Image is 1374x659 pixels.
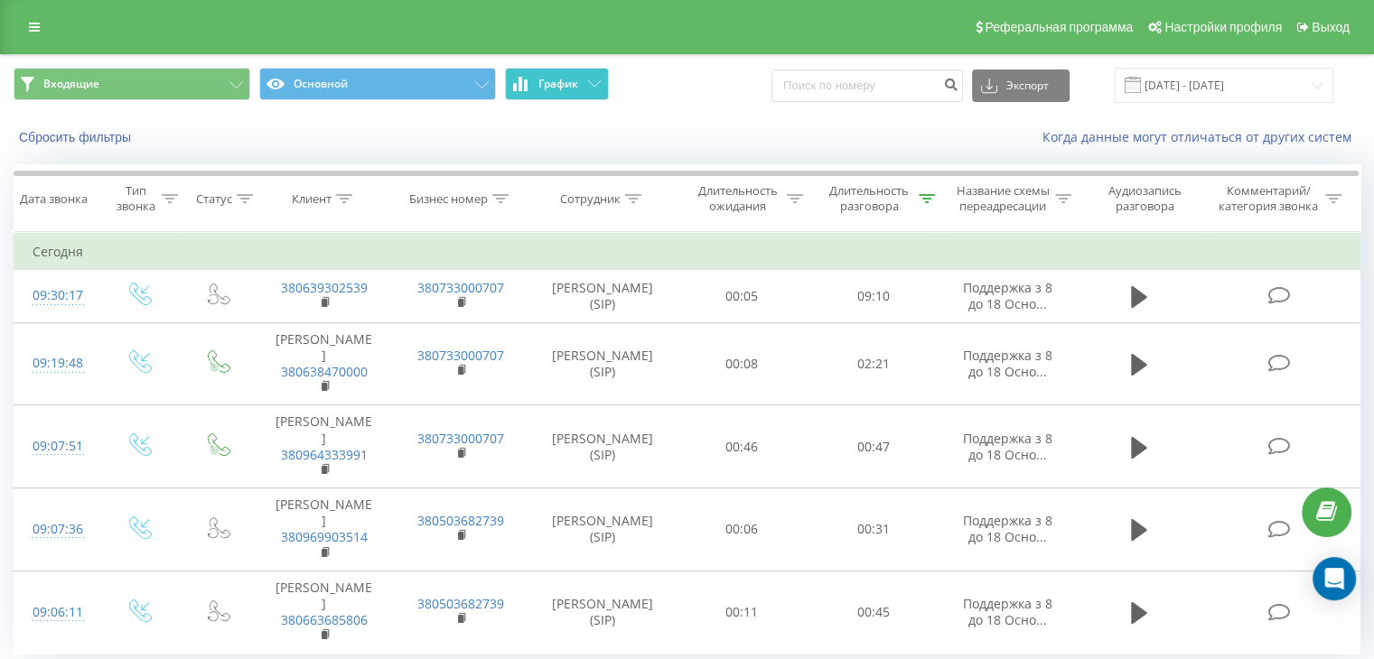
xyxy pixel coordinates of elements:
[33,278,80,313] div: 09:30:17
[256,488,392,571] td: [PERSON_NAME]
[1042,128,1360,145] a: Когда данные могут отличаться от других систем
[196,191,232,207] div: Статус
[281,279,368,296] a: 380639302539
[114,183,156,214] div: Тип звонка
[417,595,504,612] a: 380503682739
[963,279,1052,312] span: Поддержка з 8 до 18 Осно...
[14,234,1360,270] td: Сегодня
[529,270,677,322] td: [PERSON_NAME] (SIP)
[409,191,488,207] div: Бизнес номер
[963,512,1052,545] span: Поддержка з 8 до 18 Осно...
[417,279,504,296] a: 380733000707
[808,405,939,488] td: 00:47
[538,78,578,90] span: График
[256,322,392,405] td: [PERSON_NAME]
[281,611,368,628] a: 380663685806
[417,347,504,364] a: 380733000707
[771,70,963,102] input: Поиск по номеру
[505,68,609,100] button: График
[33,512,80,547] div: 09:07:36
[985,20,1133,34] span: Реферальная программа
[33,595,80,630] div: 09:06:11
[1312,20,1350,34] span: Выход
[417,512,504,529] a: 380503682739
[693,183,783,214] div: Длительность ожидания
[677,405,808,488] td: 00:46
[33,346,80,381] div: 09:19:48
[417,430,504,447] a: 380733000707
[1215,183,1321,214] div: Комментарий/категория звонка
[14,68,250,100] button: Входящие
[808,322,939,405] td: 02:21
[972,70,1070,102] button: Экспорт
[33,429,80,464] div: 09:07:51
[14,129,140,145] button: Сбросить фильтры
[292,191,332,207] div: Клиент
[529,571,677,654] td: [PERSON_NAME] (SIP)
[256,571,392,654] td: [PERSON_NAME]
[560,191,621,207] div: Сотрудник
[529,322,677,405] td: [PERSON_NAME] (SIP)
[677,322,808,405] td: 00:08
[529,405,677,488] td: [PERSON_NAME] (SIP)
[1164,20,1282,34] span: Настройки профиля
[43,77,99,91] span: Входящие
[20,191,88,207] div: Дата звонка
[677,571,808,654] td: 00:11
[677,488,808,571] td: 00:06
[259,68,496,100] button: Основной
[963,595,1052,628] span: Поддержка з 8 до 18 Осно...
[808,270,939,322] td: 09:10
[256,405,392,488] td: [PERSON_NAME]
[281,446,368,463] a: 380964333991
[808,571,939,654] td: 00:45
[677,270,808,322] td: 00:05
[956,183,1051,214] div: Название схемы переадресации
[1313,557,1356,600] div: Open Intercom Messenger
[281,528,368,545] a: 380969903514
[963,430,1052,463] span: Поддержка з 8 до 18 Осно...
[1092,183,1198,214] div: Аудиозапись разговора
[529,488,677,571] td: [PERSON_NAME] (SIP)
[281,363,368,380] a: 380638470000
[824,183,914,214] div: Длительность разговора
[963,347,1052,380] span: Поддержка з 8 до 18 Осно...
[808,488,939,571] td: 00:31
